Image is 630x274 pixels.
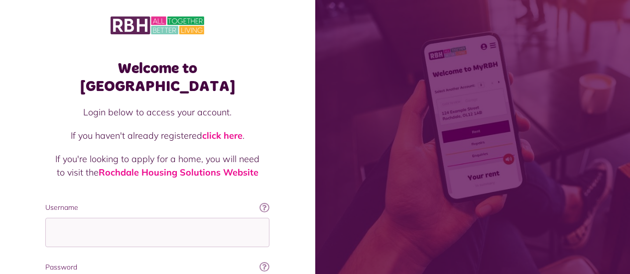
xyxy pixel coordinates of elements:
[111,15,204,36] img: MyRBH
[55,152,259,179] p: If you're looking to apply for a home, you will need to visit the
[45,262,269,273] label: Password
[45,60,269,95] h1: Welcome to [GEOGRAPHIC_DATA]
[45,202,269,213] label: Username
[99,167,258,178] a: Rochdale Housing Solutions Website
[55,129,259,142] p: If you haven't already registered .
[55,105,259,119] p: Login below to access your account.
[202,130,243,141] a: click here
